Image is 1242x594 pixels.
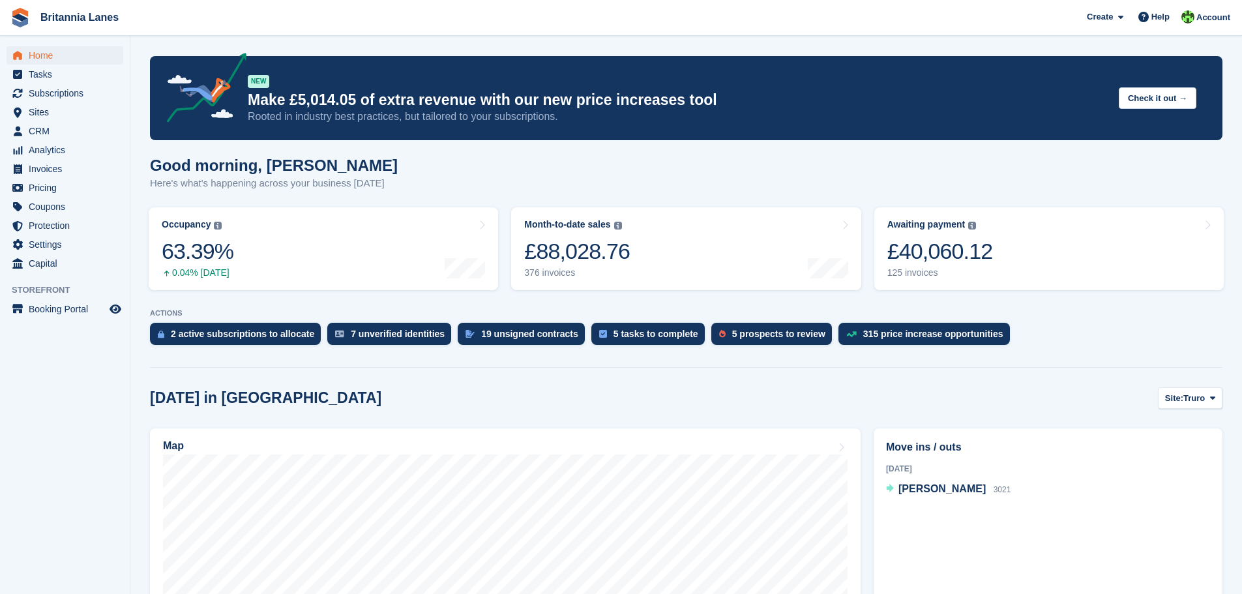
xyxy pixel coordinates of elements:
h1: Good morning, [PERSON_NAME] [150,156,398,174]
a: menu [7,103,123,121]
span: Truro [1183,392,1205,405]
button: Site: Truro [1158,387,1222,409]
img: price-adjustments-announcement-icon-8257ccfd72463d97f412b2fc003d46551f7dbcb40ab6d574587a9cd5c0d94... [156,53,247,127]
a: menu [7,160,123,178]
img: icon-info-grey-7440780725fd019a000dd9b08b2336e03edf1995a4989e88bcd33f0948082b44.svg [214,222,222,230]
a: menu [7,300,123,318]
p: Make £5,014.05 of extra revenue with our new price increases tool [248,91,1108,110]
img: verify_identity-adf6edd0f0f0b5bbfe63781bf79b02c33cf7c696d77639b501bdc392416b5a36.svg [335,330,344,338]
p: ACTIONS [150,309,1222,318]
a: 5 tasks to complete [591,323,711,351]
a: Occupancy 63.39% 0.04% [DATE] [149,207,498,290]
span: Help [1151,10,1170,23]
img: active_subscription_to_allocate_icon-d502201f5373d7db506a760aba3b589e785aa758c864c3986d89f69b8ff3... [158,330,164,338]
div: 5 tasks to complete [614,329,698,339]
span: Home [29,46,107,65]
div: 19 unsigned contracts [481,329,578,339]
span: Booking Portal [29,300,107,318]
span: Invoices [29,160,107,178]
a: menu [7,179,123,197]
div: Occupancy [162,219,211,230]
span: Site: [1165,392,1183,405]
div: 63.39% [162,238,233,265]
a: 5 prospects to review [711,323,838,351]
span: Create [1087,10,1113,23]
h2: [DATE] in [GEOGRAPHIC_DATA] [150,389,381,407]
img: stora-icon-8386f47178a22dfd0bd8f6a31ec36ba5ce8667c1dd55bd0f319d3a0aa187defe.svg [10,8,30,27]
a: menu [7,254,123,273]
a: Awaiting payment £40,060.12 125 invoices [874,207,1224,290]
span: Pricing [29,179,107,197]
span: 3021 [994,485,1011,494]
a: menu [7,84,123,102]
span: Coupons [29,198,107,216]
span: Analytics [29,141,107,159]
div: [DATE] [886,463,1210,475]
a: menu [7,216,123,235]
a: 315 price increase opportunities [838,323,1016,351]
img: icon-info-grey-7440780725fd019a000dd9b08b2336e03edf1995a4989e88bcd33f0948082b44.svg [614,222,622,230]
div: Month-to-date sales [524,219,610,230]
span: Settings [29,235,107,254]
div: £88,028.76 [524,238,630,265]
div: 376 invoices [524,267,630,278]
p: Here's what's happening across your business [DATE] [150,176,398,191]
button: Check it out → [1119,87,1196,109]
img: contract_signature_icon-13c848040528278c33f63329250d36e43548de30e8caae1d1a13099fd9432cc5.svg [466,330,475,338]
div: 2 active subscriptions to allocate [171,329,314,339]
div: NEW [248,75,269,88]
a: Preview store [108,301,123,317]
span: Capital [29,254,107,273]
a: 19 unsigned contracts [458,323,591,351]
h2: Map [163,440,184,452]
a: menu [7,235,123,254]
p: Rooted in industry best practices, but tailored to your subscriptions. [248,110,1108,124]
a: 7 unverified identities [327,323,458,351]
a: menu [7,141,123,159]
a: menu [7,46,123,65]
div: 125 invoices [887,267,993,278]
img: task-75834270c22a3079a89374b754ae025e5fb1db73e45f91037f5363f120a921f8.svg [599,330,607,338]
a: [PERSON_NAME] 3021 [886,481,1011,498]
a: Britannia Lanes [35,7,124,28]
div: 315 price increase opportunities [863,329,1003,339]
div: 0.04% [DATE] [162,267,233,278]
span: CRM [29,122,107,140]
span: Account [1196,11,1230,24]
a: menu [7,198,123,216]
span: Tasks [29,65,107,83]
a: menu [7,122,123,140]
span: Protection [29,216,107,235]
span: Subscriptions [29,84,107,102]
div: 7 unverified identities [351,329,445,339]
span: Sites [29,103,107,121]
img: icon-info-grey-7440780725fd019a000dd9b08b2336e03edf1995a4989e88bcd33f0948082b44.svg [968,222,976,230]
div: Awaiting payment [887,219,966,230]
div: £40,060.12 [887,238,993,265]
span: [PERSON_NAME] [898,483,986,494]
span: Storefront [12,284,130,297]
img: Robert Parr [1181,10,1194,23]
img: price_increase_opportunities-93ffe204e8149a01c8c9dc8f82e8f89637d9d84a8eef4429ea346261dce0b2c0.svg [846,331,857,337]
a: 2 active subscriptions to allocate [150,323,327,351]
a: Month-to-date sales £88,028.76 376 invoices [511,207,861,290]
a: menu [7,65,123,83]
h2: Move ins / outs [886,439,1210,455]
img: prospect-51fa495bee0391a8d652442698ab0144808aea92771e9ea1ae160a38d050c398.svg [719,330,726,338]
div: 5 prospects to review [732,329,825,339]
